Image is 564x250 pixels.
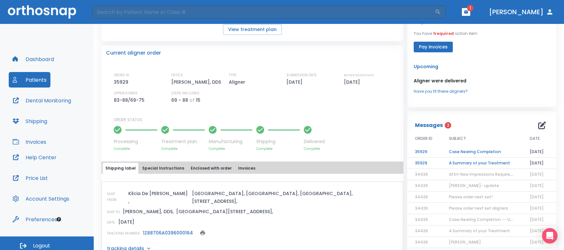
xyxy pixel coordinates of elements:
[441,158,522,169] td: A Summary of your Treatment
[223,24,282,35] button: View treatment plan
[9,170,52,186] button: Price List
[256,138,300,145] p: Shipping
[171,96,188,104] p: 69 - 88
[107,209,120,215] p: SHIP TO:
[171,78,223,86] p: [PERSON_NAME], DDS
[304,138,325,145] p: Delivered
[114,72,129,78] p: ORDER ID
[486,6,556,18] button: [PERSON_NAME]
[415,121,443,129] p: Messages
[256,146,300,151] p: Complete
[449,183,499,188] span: [PERSON_NAME]- update
[188,163,234,174] button: Enclosed with order
[542,228,558,244] div: Open Intercom Messenger
[414,77,550,85] p: Aligner were delivered
[9,150,60,165] button: Help Center
[103,163,402,174] div: tabs
[114,90,137,96] p: UPPER/LOWER
[107,231,140,236] p: TRACKING NUMBER:
[9,191,73,206] button: Account Settings
[143,230,193,236] a: 1Z88706A0396000164
[33,242,50,249] span: Logout
[415,228,428,234] span: 34426
[107,220,116,225] p: DATE:
[189,96,195,104] p: of
[196,96,200,104] p: 15
[161,146,205,151] p: Complete
[9,51,58,67] button: Dashboard
[407,146,441,158] td: 35929
[415,194,428,200] span: 34426
[9,212,61,227] button: Preferences
[286,72,317,78] p: SUBMISSION DATE
[415,239,428,245] span: 34426
[530,228,544,234] span: [DATE]
[198,228,207,237] button: print
[106,49,161,57] p: Current aligner order
[114,146,157,151] p: Complete
[530,194,544,200] span: [DATE]
[107,191,126,203] p: SHIP FROM:
[123,208,174,215] p: [PERSON_NAME], DDS,
[530,205,544,211] span: [DATE]
[415,183,428,188] span: 34426
[414,42,453,52] button: Pay invoices
[9,93,75,108] button: Dental Monitoring
[530,172,544,177] span: [DATE]
[114,138,157,145] p: Processing
[171,72,183,78] p: OFFICE
[449,194,493,200] span: Please order next set!
[344,78,362,86] p: [DATE]
[118,218,134,226] p: [DATE]
[229,72,237,78] p: TYPE
[209,138,252,145] p: Manufacturing
[9,113,51,129] button: Shipping
[467,5,474,11] span: 1
[114,96,147,104] p: 83-88/69-75
[441,146,522,158] td: Case Nearing Completion
[415,205,428,211] span: 34426
[128,190,190,205] p: Kilcia De [PERSON_NAME] ,
[415,172,428,177] span: 34426
[9,134,50,150] a: Invoices
[236,163,258,174] button: Invoices
[449,172,541,177] span: Attn! New Impressions Required for Next Order
[522,158,556,169] td: [DATE]
[286,78,305,86] p: [DATE]
[415,217,428,222] span: 34426
[415,136,432,141] span: ORDER ID
[176,208,273,215] p: [GEOGRAPHIC_DATA][STREET_ADDRESS],
[530,136,540,141] span: DATE
[304,146,325,151] p: Complete
[414,31,477,36] p: You have action item
[92,5,435,18] input: Search by Patient Name or Case #
[530,239,544,245] span: [DATE]
[9,72,50,88] button: Patients
[114,117,399,123] p: ORDER STATUS
[449,136,466,141] span: SUBJECT
[449,228,510,234] span: A Summary of your Treatment
[433,31,454,36] span: 1 required
[229,78,248,86] p: Aligner
[449,239,481,245] span: [PERSON_NAME]
[8,5,76,18] img: Orthosnap
[344,72,374,78] p: ESTIMATED SHIP DATE
[414,89,550,94] a: Have you fit these aligners?
[103,163,138,174] button: Shipping label
[140,163,187,174] button: Special Instructions
[445,122,451,129] span: 2
[414,63,550,70] p: Upcoming
[114,78,131,86] p: 35929
[449,205,508,211] span: Please order next set aligners
[171,90,199,96] p: STEPS INCLUDED
[407,158,441,169] td: 35929
[209,146,252,151] p: Complete
[56,216,62,222] div: Tooltip anchor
